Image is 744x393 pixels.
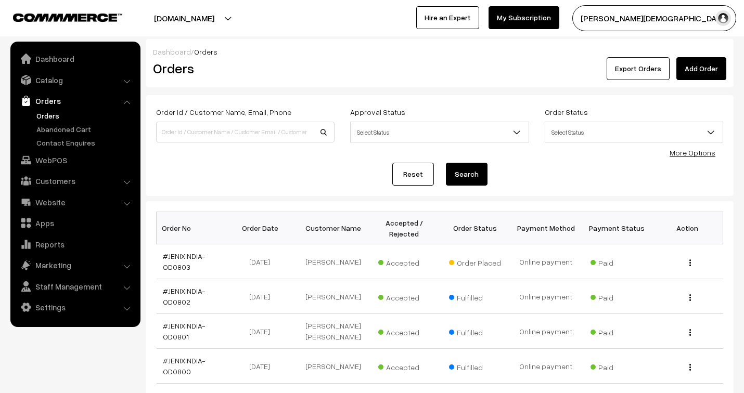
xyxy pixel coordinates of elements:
[378,290,430,303] span: Accepted
[392,163,434,186] a: Reset
[13,91,137,110] a: Orders
[510,349,581,384] td: Online payment
[13,49,137,68] a: Dashboard
[591,359,643,373] span: Paid
[652,212,723,244] th: Action
[13,277,137,296] a: Staff Management
[449,359,501,373] span: Fulfilled
[378,359,430,373] span: Accepted
[34,124,137,135] a: Abandoned Cart
[510,212,581,244] th: Payment Method
[350,122,529,142] span: Select Status
[13,235,137,254] a: Reports
[591,290,643,303] span: Paid
[545,122,723,142] span: Select Status
[118,5,251,31] button: [DOMAIN_NAME]
[676,57,726,80] a: Add Order
[591,324,643,338] span: Paid
[298,279,369,314] td: [PERSON_NAME]
[227,314,298,349] td: [DATE]
[13,172,137,190] a: Customers
[378,255,430,268] span: Accepted
[545,107,588,117] label: Order Status
[689,329,691,336] img: Menu
[13,71,137,89] a: Catalog
[13,151,137,169] a: WebPOS
[449,255,501,268] span: Order Placed
[510,314,581,349] td: Online payment
[591,255,643,268] span: Paid
[449,290,501,303] span: Fulfilled
[369,212,440,244] th: Accepted / Rejected
[378,324,430,338] span: Accepted
[227,349,298,384] td: [DATE]
[13,298,137,317] a: Settings
[350,107,405,117] label: Approval Status
[689,294,691,301] img: Menu
[545,123,723,141] span: Select Status
[227,279,298,314] td: [DATE]
[298,349,369,384] td: [PERSON_NAME]
[163,321,206,341] a: #JENIXINDIA-OD0801
[510,244,581,279] td: Online payment
[446,163,488,186] button: Search
[153,60,333,76] h2: Orders
[607,57,670,80] button: Export Orders
[13,193,137,212] a: Website
[163,286,206,306] a: #JENIXINDIA-OD0802
[13,256,137,274] a: Marketing
[298,314,369,349] td: [PERSON_NAME] [PERSON_NAME]
[298,244,369,279] td: [PERSON_NAME]
[153,47,191,56] a: Dashboard
[572,5,736,31] button: [PERSON_NAME][DEMOGRAPHIC_DATA]
[13,10,104,23] a: COMMMERCE
[449,324,501,338] span: Fulfilled
[298,212,369,244] th: Customer Name
[156,122,335,142] input: Order Id / Customer Name / Customer Email / Customer Phone
[440,212,510,244] th: Order Status
[581,212,652,244] th: Payment Status
[13,14,122,21] img: COMMMERCE
[153,46,726,57] div: /
[13,214,137,232] a: Apps
[194,47,217,56] span: Orders
[227,244,298,279] td: [DATE]
[715,10,731,26] img: user
[34,110,137,121] a: Orders
[351,123,528,141] span: Select Status
[670,148,715,157] a: More Options
[489,6,559,29] a: My Subscription
[689,364,691,371] img: Menu
[510,279,581,314] td: Online payment
[157,212,227,244] th: Order No
[163,356,206,376] a: #JENIXINDIA-OD0800
[689,259,691,266] img: Menu
[156,107,291,117] label: Order Id / Customer Name, Email, Phone
[163,252,206,271] a: #JENIXINDIA-OD0803
[34,137,137,148] a: Contact Enquires
[227,212,298,244] th: Order Date
[416,6,479,29] a: Hire an Expert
